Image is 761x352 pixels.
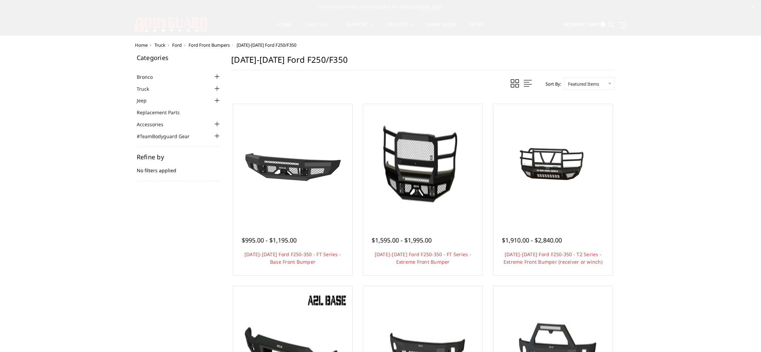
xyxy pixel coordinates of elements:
a: Jeep [137,97,155,104]
a: [DATE]-[DATE] Ford F250-350 - FT Series - Base Front Bumper [244,251,341,265]
a: SEMA Show [427,22,456,35]
a: 2017-2022 Ford F250-350 - FT Series - Extreme Front Bumper 2017-2022 Ford F250-350 - FT Series - ... [365,106,481,222]
img: BODYGUARD BUMPERS [135,17,208,32]
a: Account [564,15,585,34]
a: More Info [419,3,441,10]
a: Truck [137,85,158,92]
label: Sort By: [542,79,561,89]
span: $1,595.00 - $1,995.00 [372,236,432,244]
img: 2017-2022 Ford F250-350 - FT Series - Base Front Bumper [238,133,347,194]
a: 2017-2022 Ford F250-350 - FT Series - Base Front Bumper [235,106,351,222]
a: Accessories [137,121,172,128]
a: shop all [305,22,333,35]
a: Home [277,22,292,35]
span: [DATE]-[DATE] Ford F250/F350 [237,42,296,48]
a: Cart 0 [588,15,606,34]
a: Truck [154,42,165,48]
a: 2017-2022 Ford F250-350 - T2 Series - Extreme Front Bumper (receiver or winch) 2017-2022 Ford F25... [495,106,611,222]
a: News [470,22,484,35]
h5: Categories [137,55,221,61]
a: Dealers [387,22,413,35]
a: Ford [172,42,182,48]
span: Account [564,21,585,27]
div: No filters applied [137,154,221,181]
a: Home [135,42,148,48]
span: $1,910.00 - $2,840.00 [502,236,562,244]
a: Support [347,22,374,35]
span: 0 [600,22,606,27]
span: $995.00 - $1,195.00 [242,236,297,244]
a: Ford Front Bumpers [189,42,230,48]
a: [DATE]-[DATE] Ford F250-350 - FT Series - Extreme Front Bumper [375,251,471,265]
a: [DATE]-[DATE] Ford F250-350 - T2 Series - Extreme Front Bumper (receiver or winch) [504,251,602,265]
h5: Refine by [137,154,221,160]
span: Cart [588,21,599,27]
a: Replacement Parts [137,109,188,116]
a: Bronco [137,73,161,80]
h1: [DATE]-[DATE] Ford F250/F350 [231,55,614,70]
a: #TeamBodyguard Gear [137,133,198,140]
